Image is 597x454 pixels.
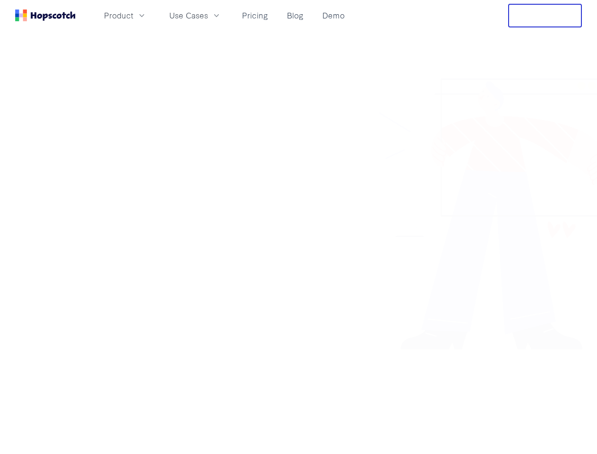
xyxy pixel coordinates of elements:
[98,8,152,23] button: Product
[104,9,133,21] span: Product
[164,8,227,23] button: Use Cases
[169,9,208,21] span: Use Cases
[508,4,582,27] button: Free Trial
[319,8,348,23] a: Demo
[283,8,307,23] a: Blog
[15,9,76,21] a: Home
[238,8,272,23] a: Pricing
